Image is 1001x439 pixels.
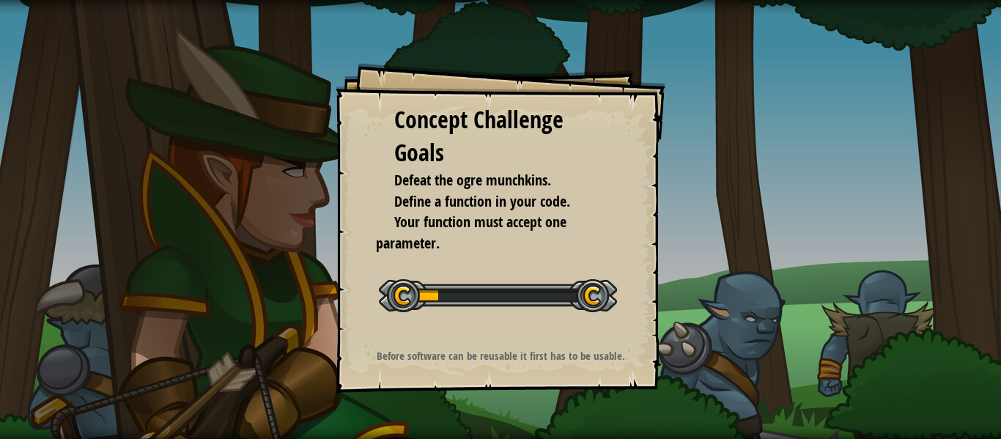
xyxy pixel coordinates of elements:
[394,191,570,211] span: Define a function in your code.
[394,170,551,190] span: Defeat the ogre munchkins.
[377,348,625,364] strong: Before software can be reusable it first has to be usable.
[376,170,603,191] li: Defeat the ogre munchkins.
[376,212,603,254] li: Your function must accept one parameter.
[394,103,607,170] div: Concept Challenge Goals
[376,212,566,253] span: Your function must accept one parameter.
[376,191,603,213] li: Define a function in your code.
